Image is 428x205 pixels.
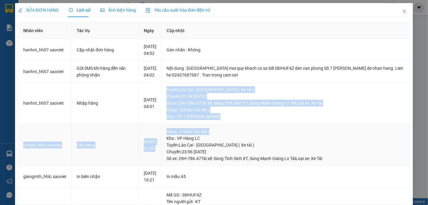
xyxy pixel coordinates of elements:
span: close [402,9,407,14]
div: Nội dung : [GEOGRAPHIC_DATA] moi quy khach co so bill S8IHUF4Z den van phong Số 7 [PERSON_NAME] d... [166,65,405,78]
button: Close [396,3,413,20]
td: hanhnt_hh07.saoviet [18,61,72,83]
span: Lịch sử [69,8,90,13]
span: edit [18,8,22,12]
div: Nhập hàng [77,100,134,106]
div: Gửi SMS khi hàng đến văn phòng nhận [77,65,134,78]
div: In mẫu A5 [166,173,405,180]
th: Cập nhật [162,22,410,39]
div: Tên người gửi : KT [166,198,405,205]
div: Gán nhãn : Không [166,47,405,53]
div: Tuyến : Lào Cai - [GEOGRAPHIC_DATA] ( Xe tải ) Chuyến: 23:56 [DATE] Số xe: 29H-786.47 Tài xế: Sùn... [166,142,405,162]
div: Hàng : 3 Khác (bó dài ) [166,106,405,113]
td: hanhnt_hh07.saoviet [18,82,72,124]
div: [DATE] 04:02 [144,43,156,57]
span: picture [100,8,105,12]
span: clock-circle [69,8,73,12]
img: icon [146,8,151,13]
th: Ngày [139,22,162,39]
span: Yêu cầu xuất hóa đơn điện tử [146,8,210,13]
div: In biên nhận [77,173,134,180]
div: Cập nhật đơn hàng [77,47,134,53]
div: Kho : VP 7 [PERSON_NAME] [166,113,405,120]
td: hanhnt_hh07.saoviet [18,39,72,61]
div: Lên hàng [77,142,134,148]
div: [DATE] 21:45 [144,138,156,152]
div: Tuyến : Lào Cai - [GEOGRAPHIC_DATA] ( Xe tải ) Chuyến: 23:56 [DATE] Số xe: 29H-786.47 Tài xế: Sùn... [166,86,405,106]
th: Tác Vụ [72,22,139,39]
div: [DATE] 04:01 [144,96,156,110]
div: [DATE] 16:21 [144,170,156,183]
div: [DATE] 04:02 [144,65,156,78]
th: Nhân viên [18,22,72,39]
span: SỬA ĐƠN HÀNG [18,8,59,13]
div: Hàng : 3 Khác (bó dài ) [166,128,405,135]
div: Kho : VP Hàng LC [166,135,405,142]
td: giangmth_hhlc.saoviet [18,166,72,188]
div: Mã GD : S8IHUF4Z [166,192,405,198]
td: yenptx_hhlc.saoviet [18,124,72,166]
span: Ảnh kiện hàng [100,8,136,13]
